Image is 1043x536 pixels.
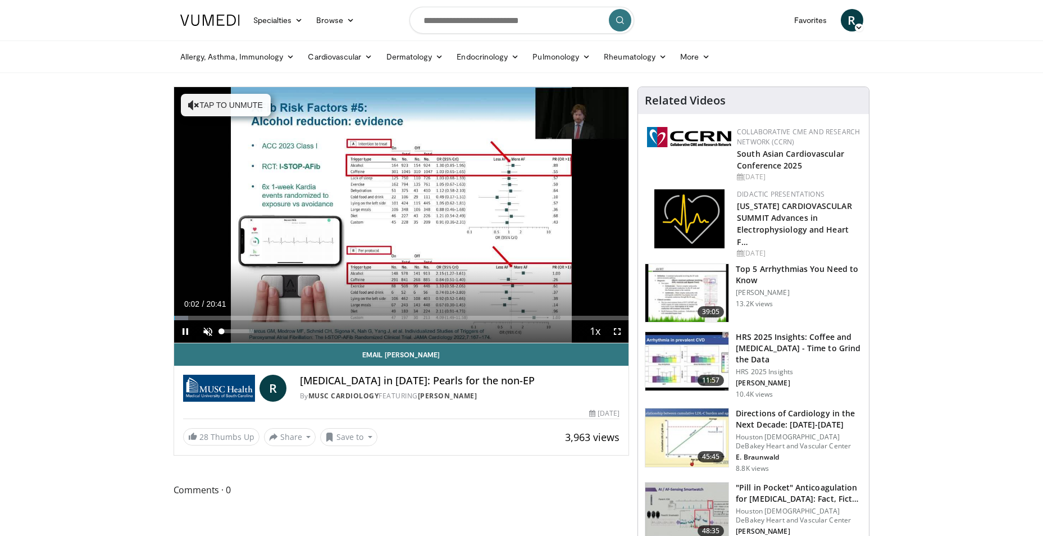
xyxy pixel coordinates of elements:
[736,379,862,388] p: [PERSON_NAME]
[736,331,862,365] h3: HRS 2025 Insights: Coffee and [MEDICAL_DATA] - Time to Grind the Data
[174,316,629,320] div: Progress Bar
[645,331,862,399] a: 11:57 HRS 2025 Insights: Coffee and [MEDICAL_DATA] - Time to Grind the Data HRS 2025 Insights [PE...
[584,320,606,343] button: Playback Rate
[736,390,773,399] p: 10.4K views
[222,329,254,333] div: Volume Level
[174,483,630,497] span: Comments 0
[450,46,526,68] a: Endocrinology
[736,507,862,525] p: Houston [DEMOGRAPHIC_DATA] DeBakey Heart and Vascular Center
[736,367,862,376] p: HRS 2025 Insights
[645,332,728,390] img: 25c04896-53d6-4a05-9178-9b8aabfb644a.150x105_q85_crop-smart_upscale.jpg
[183,428,259,446] a: 28 Thumbs Up
[174,320,197,343] button: Pause
[526,46,597,68] a: Pulmonology
[309,9,361,31] a: Browse
[206,299,226,308] span: 20:41
[174,87,629,343] video-js: Video Player
[174,46,302,68] a: Allergy, Asthma, Immunology
[736,408,862,430] h3: Directions of Cardiology in the Next Decade: [DATE]-[DATE]
[181,94,271,116] button: Tap to unmute
[737,201,852,247] a: [US_STATE] CARDIOVASCULAR SUMMIT Advances in Electrophysiology and Heart F…
[184,299,199,308] span: 0:02
[737,248,860,258] div: [DATE]
[737,172,860,182] div: [DATE]
[698,375,725,386] span: 11:57
[597,46,673,68] a: Rheumatology
[736,527,862,536] p: [PERSON_NAME]
[645,264,728,322] img: e6be7ba5-423f-4f4d-9fbf-6050eac7a348.150x105_q85_crop-smart_upscale.jpg
[418,391,477,401] a: [PERSON_NAME]
[673,46,717,68] a: More
[197,320,219,343] button: Unmute
[308,391,379,401] a: MUSC Cardiology
[199,431,208,442] span: 28
[647,127,731,147] img: a04ee3ba-8487-4636-b0fb-5e8d268f3737.png.150x105_q85_autocrop_double_scale_upscale_version-0.2.png
[259,375,286,402] a: R
[736,453,862,462] p: E. Braunwald
[380,46,450,68] a: Dermatology
[180,15,240,26] img: VuMedi Logo
[645,408,862,473] a: 45:45 Directions of Cardiology in the Next Decade: [DATE]-[DATE] Houston [DEMOGRAPHIC_DATA] DeBak...
[698,306,725,317] span: 39:05
[606,320,628,343] button: Fullscreen
[736,299,773,308] p: 13.2K views
[698,451,725,462] span: 45:45
[736,288,862,297] p: [PERSON_NAME]
[183,375,255,402] img: MUSC Cardiology
[300,375,620,387] h4: [MEDICAL_DATA] in [DATE]: Pearls for the non-EP
[737,127,860,147] a: Collaborative CME and Research Network (CCRN)
[737,148,844,171] a: South Asian Cardiovascular Conference 2025
[202,299,204,308] span: /
[174,343,629,366] a: Email [PERSON_NAME]
[645,94,726,107] h4: Related Videos
[409,7,634,34] input: Search topics, interventions
[654,189,725,248] img: 1860aa7a-ba06-47e3-81a4-3dc728c2b4cf.png.150x105_q85_autocrop_double_scale_upscale_version-0.2.png
[787,9,834,31] a: Favorites
[301,46,379,68] a: Cardiovascular
[320,428,377,446] button: Save to
[589,408,620,419] div: [DATE]
[736,464,769,473] p: 8.8K views
[736,264,862,286] h3: Top 5 Arrhythmias You Need to Know
[736,482,862,505] h3: "Pill in Pocket" Anticoagulation for [MEDICAL_DATA]: Fact, Fict…
[300,391,620,401] div: By FEATURING
[565,430,620,444] span: 3,963 views
[247,9,310,31] a: Specialties
[264,428,316,446] button: Share
[645,408,728,467] img: 57e95b82-22fd-4603-be8d-6227f654535b.150x105_q85_crop-smart_upscale.jpg
[645,264,862,323] a: 39:05 Top 5 Arrhythmias You Need to Know [PERSON_NAME] 13.2K views
[737,189,860,199] div: Didactic Presentations
[736,433,862,451] p: Houston [DEMOGRAPHIC_DATA] DeBakey Heart and Vascular Center
[841,9,863,31] a: R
